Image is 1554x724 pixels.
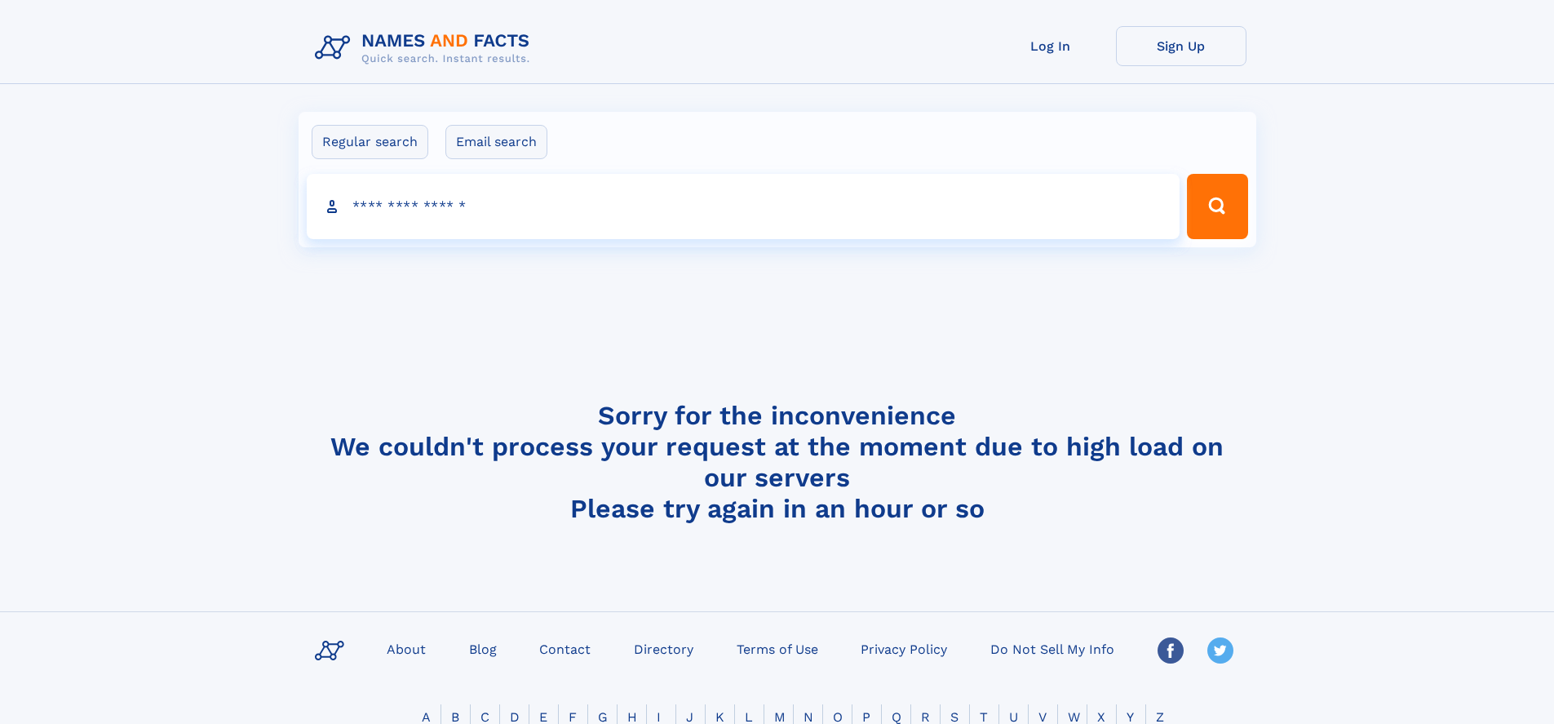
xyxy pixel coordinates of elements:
img: Twitter [1207,637,1233,664]
label: Email search [445,125,547,159]
label: Regular search [312,125,428,159]
button: Search Button [1187,174,1247,239]
a: Contact [533,637,597,660]
input: search input [307,174,1180,239]
img: Facebook [1158,637,1184,664]
a: Blog [463,637,503,660]
a: Sign Up [1116,26,1246,66]
h4: Sorry for the inconvenience We couldn't process your request at the moment due to high load on ou... [308,400,1246,524]
a: Privacy Policy [854,637,954,660]
a: About [380,637,432,660]
img: Logo Names and Facts [308,26,543,70]
a: Directory [627,637,700,660]
a: Terms of Use [730,637,825,660]
a: Log In [985,26,1116,66]
a: Do Not Sell My Info [984,637,1121,660]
